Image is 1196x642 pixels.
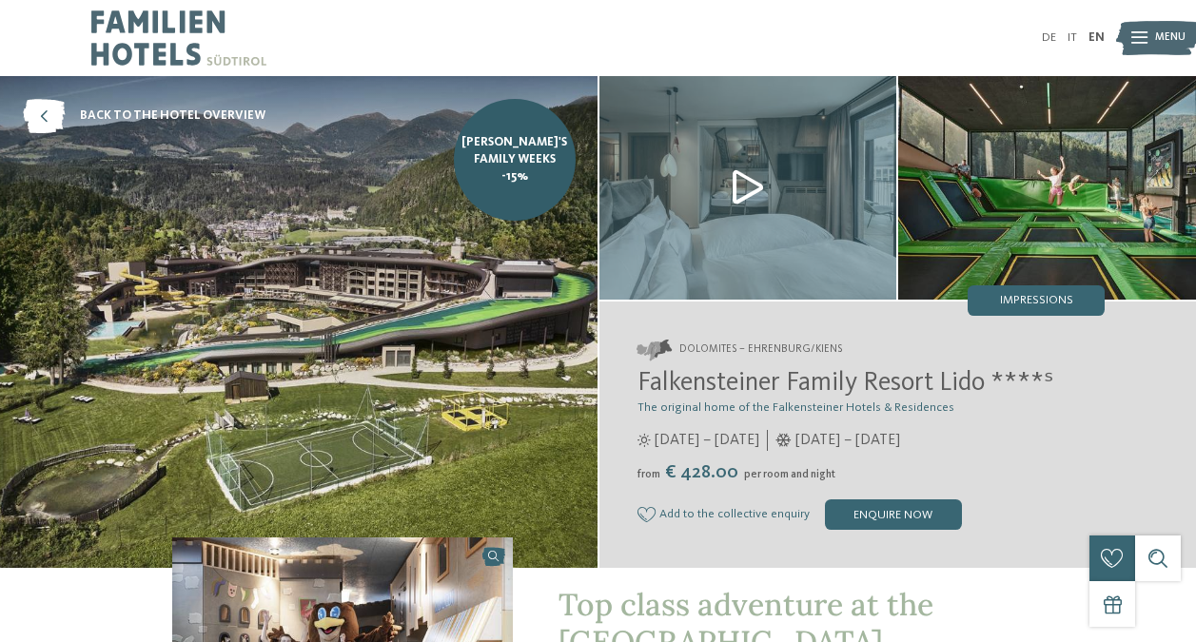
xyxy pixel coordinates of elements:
[1000,295,1073,307] span: Impressions
[454,99,576,221] a: [PERSON_NAME]'s Family Weeks -15%
[795,430,900,451] span: [DATE] – [DATE]
[825,499,962,530] div: enquire now
[1042,31,1056,44] a: DE
[637,401,954,414] span: The original home of the Falkensteiner Hotels & Residences
[655,430,759,451] span: [DATE] – [DATE]
[637,370,1053,397] span: Falkensteiner Family Resort Lido ****ˢ
[1068,31,1077,44] a: IT
[775,434,792,447] i: Opening times in winter
[1088,31,1105,44] a: EN
[679,342,842,358] span: Dolomites – Ehrenburg/Kiens
[23,99,265,133] a: back to the hotel overview
[637,434,651,447] i: Opening times in summer
[1155,30,1186,46] span: Menu
[637,469,660,480] span: from
[659,508,810,521] span: Add to the collective enquiry
[80,107,265,125] span: back to the hotel overview
[744,469,835,480] span: per room and night
[898,76,1196,300] img: The family hotel near the Dolomites with unique flair
[461,134,567,185] span: [PERSON_NAME]'s Family Weeks -15%
[662,463,742,482] span: € 428.00
[599,76,897,300] img: The family hotel near the Dolomites with unique flair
